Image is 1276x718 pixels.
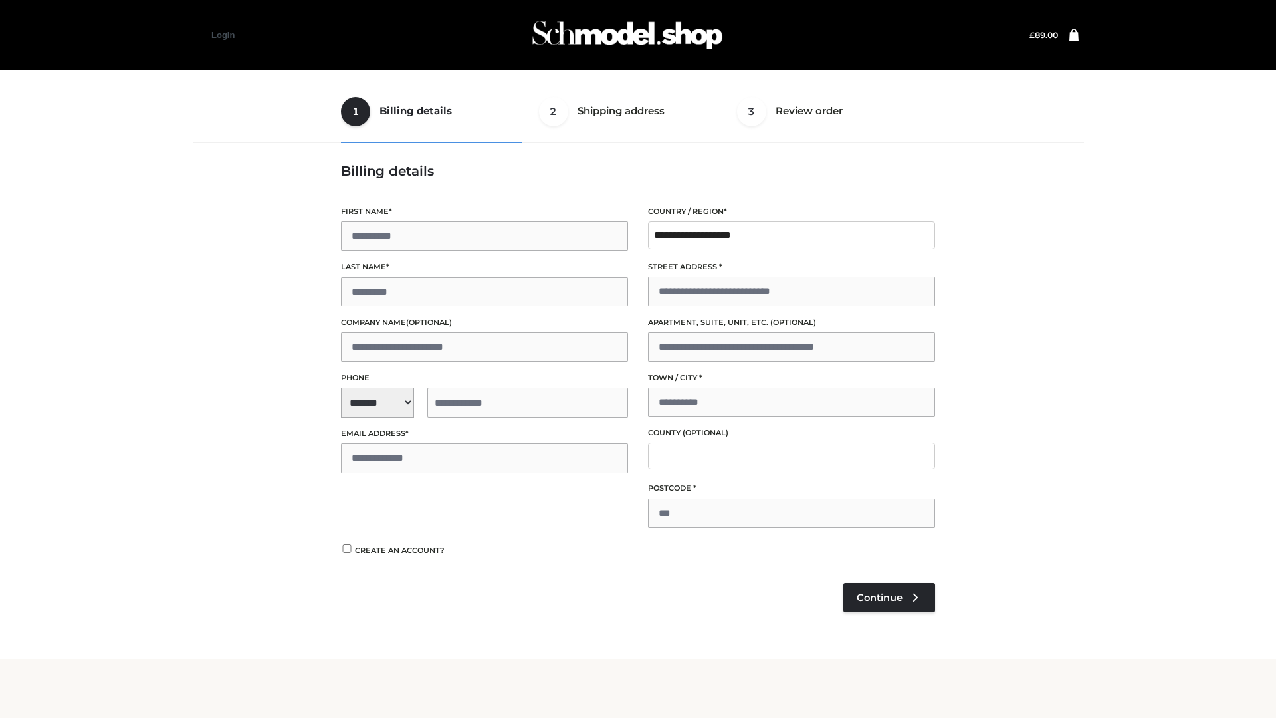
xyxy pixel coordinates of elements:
[341,163,935,179] h3: Billing details
[648,482,935,495] label: Postcode
[770,318,816,327] span: (optional)
[341,316,628,329] label: Company name
[341,427,628,440] label: Email address
[648,316,935,329] label: Apartment, suite, unit, etc.
[857,592,903,604] span: Continue
[355,546,445,555] span: Create an account?
[341,261,628,273] label: Last name
[683,428,728,437] span: (optional)
[341,544,353,553] input: Create an account?
[341,205,628,218] label: First name
[528,9,727,61] img: Schmodel Admin 964
[648,372,935,384] label: Town / City
[648,261,935,273] label: Street address
[648,205,935,218] label: Country / Region
[211,30,235,40] a: Login
[1029,30,1058,40] a: £89.00
[1029,30,1035,40] span: £
[1029,30,1058,40] bdi: 89.00
[406,318,452,327] span: (optional)
[648,427,935,439] label: County
[843,583,935,612] a: Continue
[341,372,628,384] label: Phone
